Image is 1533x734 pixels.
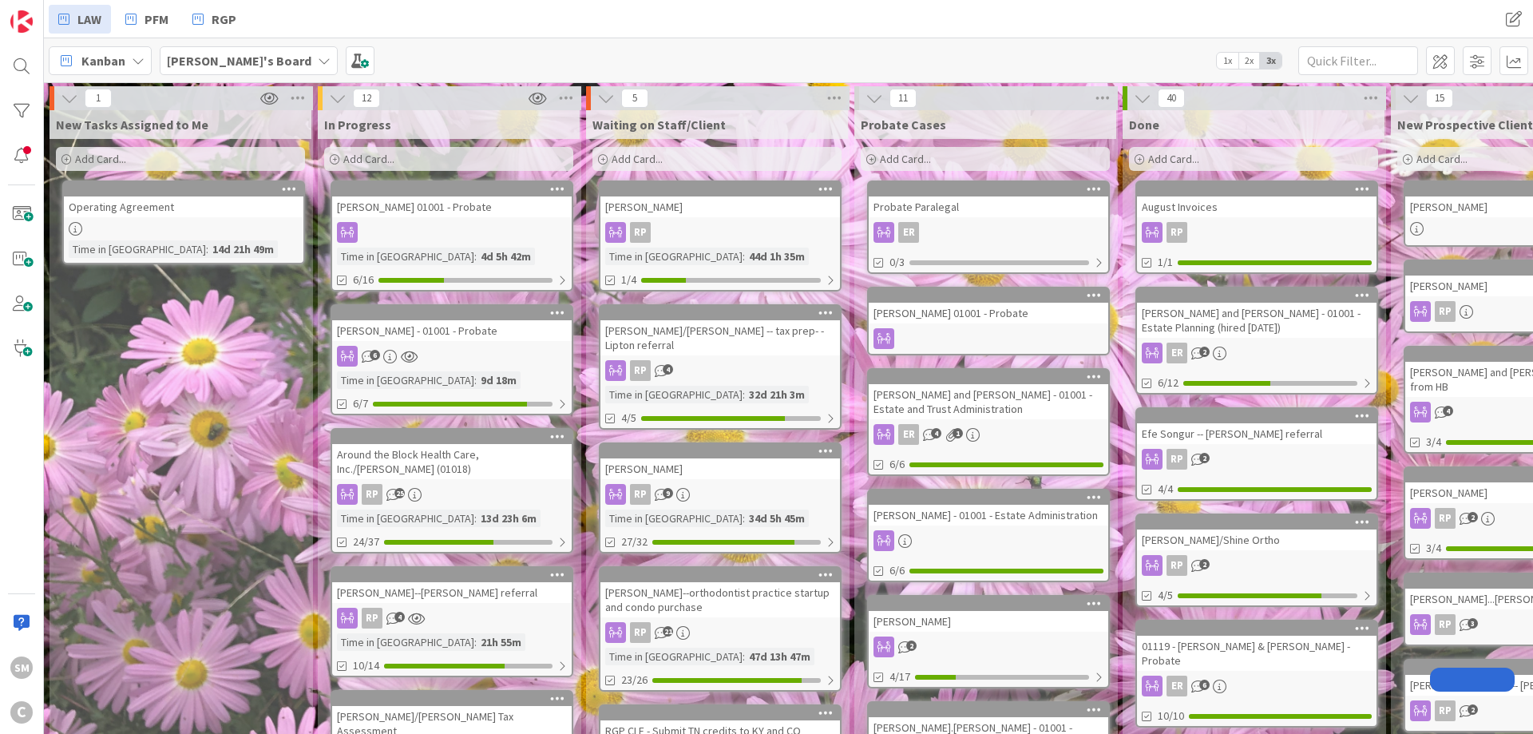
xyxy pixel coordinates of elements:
span: 6/16 [353,272,374,288]
div: 34d 5h 45m [745,510,809,527]
div: C [10,701,33,724]
span: 15 [1426,89,1453,108]
div: 01119 - [PERSON_NAME] & [PERSON_NAME] - Probate [1137,636,1377,671]
span: 3x [1260,53,1281,69]
span: 5 [621,89,648,108]
a: [PERSON_NAME]--[PERSON_NAME] referralRPTime in [GEOGRAPHIC_DATA]:21h 55m10/14 [331,566,573,677]
a: August InvoicesRP1/1 [1135,181,1378,274]
a: LAW [49,5,111,34]
a: [PERSON_NAME]--orthodontist practice startup and condo purchaseRPTime in [GEOGRAPHIC_DATA]:47d 13... [599,566,842,692]
div: ER [1167,343,1187,363]
span: 1 [953,428,963,438]
a: [PERSON_NAME]/[PERSON_NAME] -- tax prep- - Lipton referralRPTime in [GEOGRAPHIC_DATA]:32d 21h 3m4/5 [599,304,842,430]
div: [PERSON_NAME] and [PERSON_NAME] - 01001 - Estate and Trust Administration [869,384,1108,419]
div: RP [1137,555,1377,576]
span: 4 [931,428,941,438]
div: ER [898,222,919,243]
span: New Tasks Assigned to Me [56,117,208,133]
a: Efe Songur -- [PERSON_NAME] referralRP4/4 [1135,407,1378,501]
div: ER [869,424,1108,445]
b: [PERSON_NAME]'s Board [167,53,311,69]
div: [PERSON_NAME] [869,611,1108,632]
span: 24/37 [353,534,379,550]
div: [PERSON_NAME] [600,458,840,479]
span: 4 [1443,406,1453,416]
span: 27/32 [621,534,648,550]
a: Around the Block Health Care, Inc./[PERSON_NAME] (01018)RPTime in [GEOGRAPHIC_DATA]:13d 23h 6m24/37 [331,428,573,553]
a: PFM [116,5,178,34]
div: RP [332,484,572,505]
span: LAW [77,10,101,29]
span: RGP [212,10,236,29]
span: : [743,386,745,403]
a: [PERSON_NAME] 01001 - ProbateTime in [GEOGRAPHIC_DATA]:4d 5h 42m6/16 [331,181,573,292]
span: 4/17 [889,669,910,685]
div: ER [1137,676,1377,696]
div: RP [1435,508,1456,529]
div: 4d 5h 42m [477,248,535,265]
div: [PERSON_NAME] [600,196,840,217]
div: Probate Paralegal [869,182,1108,217]
div: [PERSON_NAME] - 01001 - Estate Administration [869,505,1108,526]
div: RP [600,360,840,381]
span: Add Card... [75,152,126,166]
div: [PERSON_NAME]/Shine Ortho [1137,530,1377,550]
span: 2 [1199,453,1210,463]
span: 2 [1468,512,1478,522]
div: RP [600,622,840,643]
span: 4/4 [1158,481,1173,498]
div: Around the Block Health Care, Inc./[PERSON_NAME] (01018) [332,430,572,479]
a: [PERSON_NAME] and [PERSON_NAME] - 01001 - Estate and Trust AdministrationER6/6 [867,368,1110,476]
div: RP [362,484,382,505]
span: 10/10 [1158,708,1184,724]
div: RP [1167,222,1187,243]
span: 23/26 [621,672,648,688]
span: 1/4 [621,272,636,288]
a: [PERSON_NAME]RPTime in [GEOGRAPHIC_DATA]:44d 1h 35m1/4 [599,181,842,292]
span: Add Card... [880,152,931,166]
div: 14d 21h 49m [208,240,278,258]
div: 47d 13h 47m [745,648,814,665]
span: Waiting on Staff/Client [592,117,726,133]
div: Time in [GEOGRAPHIC_DATA] [337,248,474,265]
div: RP [630,484,651,505]
span: 4/5 [1158,587,1173,604]
div: Operating Agreement [64,196,303,217]
span: 12 [353,89,380,108]
div: 01119 - [PERSON_NAME] & [PERSON_NAME] - Probate [1137,621,1377,671]
div: August Invoices [1137,182,1377,217]
span: 40 [1158,89,1185,108]
a: Operating AgreementTime in [GEOGRAPHIC_DATA]:14d 21h 49m [62,181,305,264]
div: SM [10,657,33,679]
div: Efe Songur -- [PERSON_NAME] referral [1137,409,1377,444]
div: Time in [GEOGRAPHIC_DATA] [605,248,743,265]
div: [PERSON_NAME] 01001 - Probate [332,196,572,217]
div: ER [1137,343,1377,363]
div: ER [898,424,919,445]
div: Efe Songur -- [PERSON_NAME] referral [1137,423,1377,444]
div: [PERSON_NAME] and [PERSON_NAME] - 01001 - Estate Planning (hired [DATE]) [1137,288,1377,338]
div: Time in [GEOGRAPHIC_DATA] [605,648,743,665]
a: [PERSON_NAME]4/17 [867,595,1110,688]
span: 1/1 [1158,254,1173,271]
span: 2 [1199,347,1210,357]
span: 6/7 [353,395,368,412]
span: : [743,648,745,665]
div: [PERSON_NAME]/Shine Ortho [1137,515,1377,550]
div: [PERSON_NAME] [600,182,840,217]
div: [PERSON_NAME]--[PERSON_NAME] referral [332,568,572,603]
span: : [474,371,477,389]
span: 6/6 [889,562,905,579]
span: 6/12 [1158,375,1178,391]
a: [PERSON_NAME]/Shine OrthoRP4/5 [1135,514,1378,607]
span: 11 [889,89,917,108]
div: 13d 23h 6m [477,510,541,527]
span: : [743,248,745,265]
div: [PERSON_NAME] [869,597,1108,632]
div: [PERSON_NAME] 01001 - Probate [869,303,1108,323]
div: RP [1137,222,1377,243]
div: RP [630,222,651,243]
img: Visit kanbanzone.com [10,10,33,33]
span: 1x [1217,53,1238,69]
span: 9 [663,488,673,498]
